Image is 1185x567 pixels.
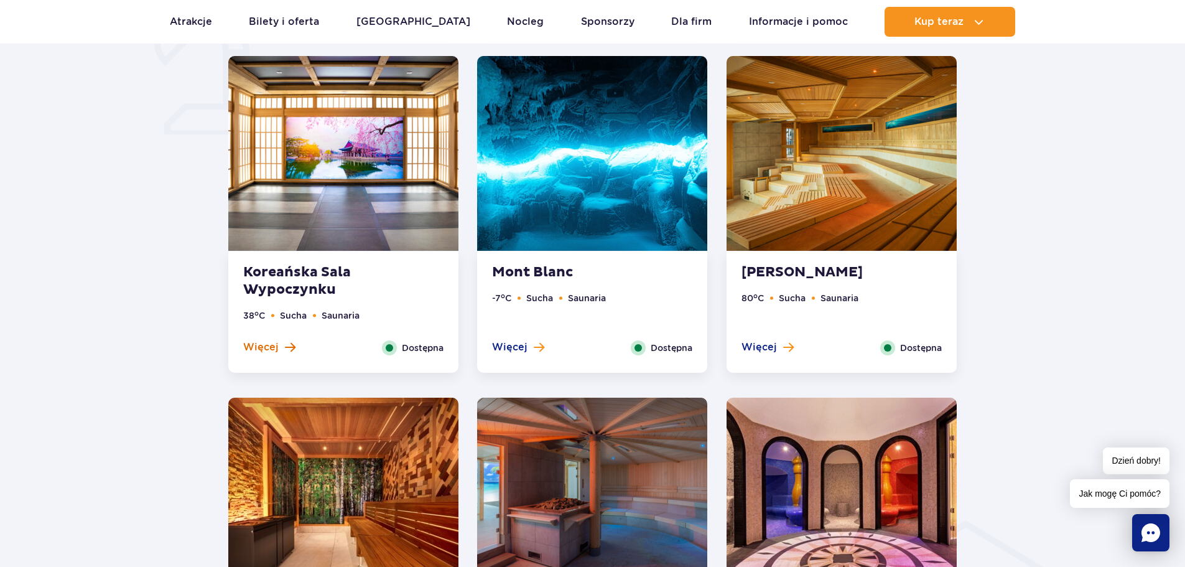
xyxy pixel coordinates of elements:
a: Nocleg [507,7,544,37]
a: Atrakcje [170,7,212,37]
strong: Mont Blanc [492,264,643,281]
a: Informacje i pomoc [749,7,848,37]
li: Sucha [526,291,553,305]
span: Jak mogę Ci pomóc? [1070,479,1169,508]
li: 38 C [243,309,265,322]
li: Sucha [779,291,806,305]
a: Bilety i oferta [249,7,319,37]
a: [GEOGRAPHIC_DATA] [356,7,470,37]
span: Dostępna [651,341,692,355]
button: Kup teraz [885,7,1015,37]
img: Koreańska sala wypoczynku [228,56,458,251]
a: Sponsorzy [581,7,634,37]
span: Więcej [741,340,777,354]
li: -7 C [492,291,511,305]
span: Więcej [243,340,279,354]
span: Więcej [492,340,527,354]
sup: o [254,309,259,317]
span: Dostępna [402,341,444,355]
strong: [PERSON_NAME] [741,264,892,281]
strong: Koreańska Sala Wypoczynku [243,264,394,299]
button: Więcej [492,340,544,354]
span: Dostępna [900,341,942,355]
img: Sauna Akwarium [727,56,957,251]
span: Kup teraz [914,16,964,27]
button: Więcej [243,340,295,354]
li: Saunaria [568,291,606,305]
li: 80 C [741,291,764,305]
a: Dla firm [671,7,712,37]
span: Dzień dobry! [1103,448,1169,474]
button: Więcej [741,340,794,354]
li: Sucha [280,309,307,322]
div: Chat [1132,514,1169,551]
sup: o [501,292,505,300]
sup: o [753,292,758,300]
li: Saunaria [322,309,360,322]
li: Saunaria [820,291,858,305]
img: Mont Blanc [477,56,707,251]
